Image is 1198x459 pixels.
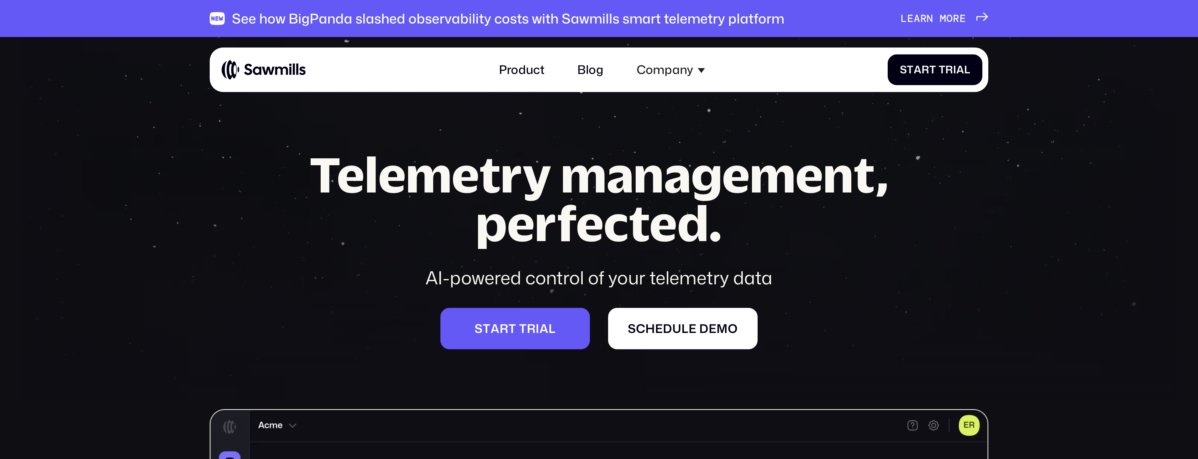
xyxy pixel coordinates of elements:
[940,12,946,25] span: m
[920,12,927,25] span: r
[699,321,709,336] span: d
[608,308,758,349] a: Scheduledemo
[491,321,500,336] span: a
[672,321,681,336] span: u
[914,12,920,25] span: a
[281,150,917,247] h1: Telemetry management, perfected.
[929,64,936,76] span: t
[490,54,554,86] a: Product
[946,12,953,25] span: o
[709,321,717,336] span: e
[953,12,959,25] span: r
[717,321,728,336] span: m
[956,64,964,76] span: a
[888,55,982,85] a: StartTrial
[953,64,956,76] span: i
[922,64,929,76] span: r
[914,64,922,76] span: a
[569,54,612,86] a: Blog
[900,64,907,76] span: S
[519,321,527,336] span: t
[637,63,693,77] div: Company
[628,54,714,86] div: Company
[681,321,689,336] span: l
[508,321,516,336] span: t
[527,321,536,336] span: r
[281,265,917,290] div: AI-powered control of your telemetry data
[907,64,914,76] span: t
[663,321,672,336] span: d
[927,12,933,25] span: n
[636,321,645,336] span: c
[964,64,970,76] span: l
[549,321,556,336] span: l
[232,10,784,27] div: See how BigPanda slashed observability costs with Sawmills smart telemetry platform
[939,64,946,76] span: T
[483,321,491,336] span: t
[440,308,590,349] a: Starttrial
[728,321,738,336] span: o
[907,12,914,25] span: e
[539,321,549,336] span: a
[475,321,483,336] span: S
[628,321,636,336] span: S
[655,321,663,336] span: e
[645,321,655,336] span: h
[689,321,696,336] span: e
[945,64,953,76] span: r
[536,321,539,336] span: i
[959,12,966,25] span: e
[500,321,508,336] span: r
[901,12,988,25] a: Learnmore
[901,12,907,25] span: L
